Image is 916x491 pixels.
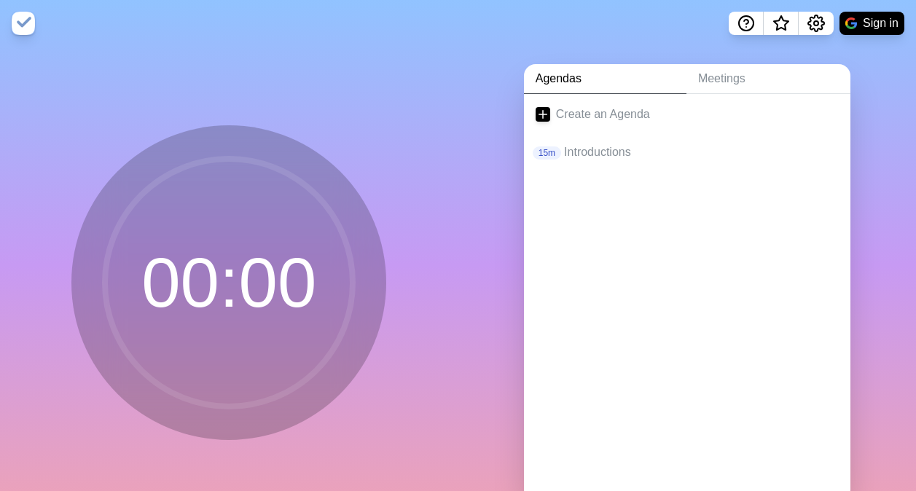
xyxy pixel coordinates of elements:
[845,17,857,29] img: google logo
[564,144,839,161] p: Introductions
[686,64,850,94] a: Meetings
[764,12,799,35] button: What’s new
[799,12,834,35] button: Settings
[524,64,686,94] a: Agendas
[839,12,904,35] button: Sign in
[12,12,35,35] img: timeblocks logo
[729,12,764,35] button: Help
[533,146,561,160] p: 15m
[524,94,850,135] a: Create an Agenda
